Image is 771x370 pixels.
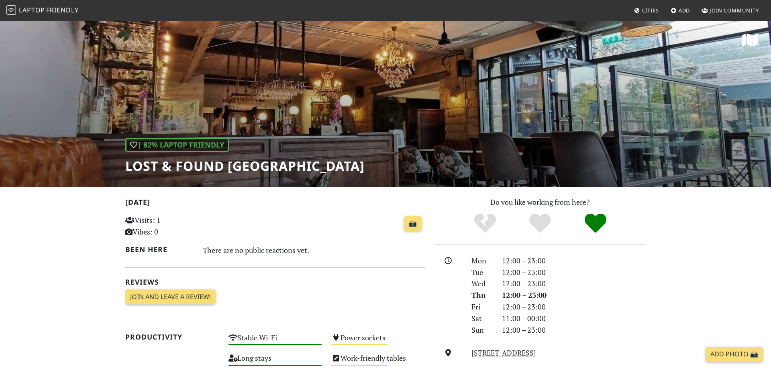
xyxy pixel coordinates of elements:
[434,196,646,208] p: Do you like working from here?
[125,158,365,174] h1: Lost & Found [GEOGRAPHIC_DATA]
[467,324,497,336] div: Sun
[203,244,425,257] div: There are no public reactions yet.
[125,278,425,286] h2: Reviews
[471,348,536,358] a: [STREET_ADDRESS]
[457,212,513,235] div: No
[497,313,651,324] div: 11:00 – 00:00
[497,289,651,301] div: 12:00 – 23:00
[46,6,78,14] span: Friendly
[467,313,497,324] div: Sat
[6,4,79,18] a: LaptopFriendly LaptopFriendly
[224,331,327,352] div: Stable Wi-Fi
[467,289,497,301] div: Thu
[497,255,651,267] div: 12:00 – 23:00
[19,6,45,14] span: Laptop
[125,138,229,152] div: | 82% Laptop Friendly
[6,5,16,15] img: LaptopFriendly
[512,212,568,235] div: Yes
[679,7,690,14] span: Add
[667,3,693,18] a: Add
[497,267,651,278] div: 12:00 – 23:00
[125,333,219,341] h2: Productivity
[404,216,422,231] a: 📸
[467,267,497,278] div: Tue
[125,289,216,305] a: Join and leave a review!
[698,3,762,18] a: Join Community
[467,255,497,267] div: Mon
[467,278,497,289] div: Wed
[497,278,651,289] div: 12:00 – 23:00
[125,214,219,238] p: Visits: 1 Vibes: 0
[706,347,763,362] a: Add Photo 📸
[125,198,425,210] h2: [DATE]
[710,7,759,14] span: Join Community
[326,331,430,352] div: Power sockets
[497,324,651,336] div: 12:00 – 23:00
[125,245,193,254] h2: Been here
[467,301,497,313] div: Fri
[568,212,623,235] div: Definitely!
[642,7,659,14] span: Cities
[497,301,651,313] div: 12:00 – 23:00
[631,3,662,18] a: Cities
